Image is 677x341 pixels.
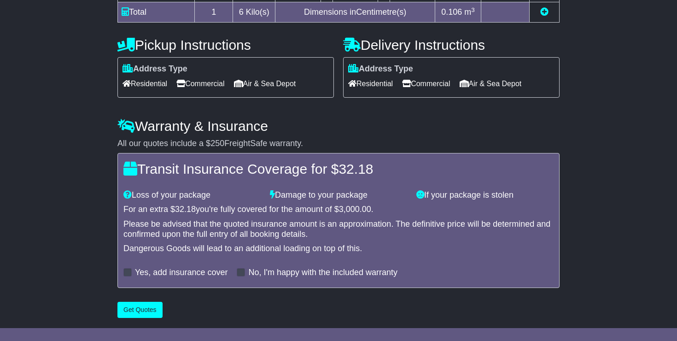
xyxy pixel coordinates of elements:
[117,302,163,318] button: Get Quotes
[460,76,522,91] span: Air & Sea Depot
[338,161,373,176] span: 32.18
[175,205,196,214] span: 32.18
[402,76,450,91] span: Commercial
[275,2,435,23] td: Dimensions in Centimetre(s)
[343,37,560,53] h4: Delivery Instructions
[348,76,393,91] span: Residential
[123,64,187,74] label: Address Type
[210,139,224,148] span: 250
[339,205,371,214] span: 3,000.00
[412,190,558,200] div: If your package is stolen
[117,118,560,134] h4: Warranty & Insurance
[239,7,244,17] span: 6
[123,161,554,176] h4: Transit Insurance Coverage for $
[464,7,475,17] span: m
[348,64,413,74] label: Address Type
[176,76,224,91] span: Commercial
[117,139,560,149] div: All our quotes include a $ FreightSafe warranty.
[118,2,195,23] td: Total
[135,268,228,278] label: Yes, add insurance cover
[540,7,549,17] a: Add new item
[441,7,462,17] span: 0.106
[123,205,554,215] div: For an extra $ you're fully covered for the amount of $ .
[234,76,296,91] span: Air & Sea Depot
[471,6,475,13] sup: 3
[119,190,265,200] div: Loss of your package
[123,219,554,239] div: Please be advised that the quoted insurance amount is an approximation. The definitive price will...
[248,268,397,278] label: No, I'm happy with the included warranty
[233,2,275,23] td: Kilo(s)
[195,2,233,23] td: 1
[117,37,334,53] h4: Pickup Instructions
[123,76,167,91] span: Residential
[123,244,554,254] div: Dangerous Goods will lead to an additional loading on top of this.
[265,190,412,200] div: Damage to your package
